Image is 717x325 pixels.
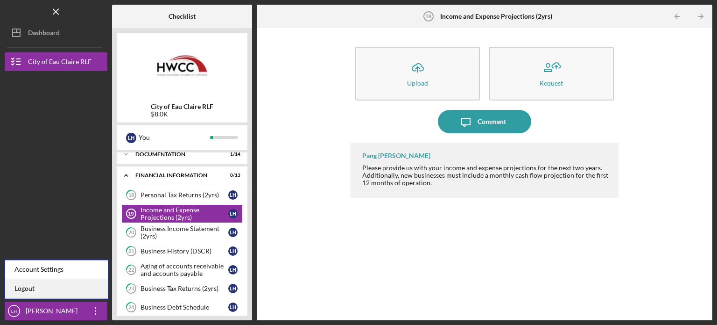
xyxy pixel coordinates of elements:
tspan: 20 [128,230,134,236]
button: Comment [438,110,531,133]
div: 1 / 14 [224,152,240,157]
div: Aging of accounts receivable and accounts payable [141,262,228,277]
a: Logout [5,279,108,298]
div: Financial Information [135,173,217,178]
div: Upload [407,79,428,87]
div: Business History (DSCR) [141,247,228,255]
div: Request [540,79,563,87]
text: LH [11,309,17,314]
div: L H [228,265,238,274]
a: 21Business History (DSCR)LH [121,242,243,260]
tspan: 19 [425,14,431,19]
div: L H [228,284,238,293]
tspan: 24 [128,304,134,311]
div: L H [228,303,238,312]
div: Dashboard [28,23,60,44]
a: 22Aging of accounts receivable and accounts payableLH [121,260,243,279]
a: 23Business Tax Returns (2yrs)LH [121,279,243,298]
b: Checklist [169,13,196,20]
img: Product logo [117,37,247,94]
a: 24Business Debt ScheduleLH [121,298,243,317]
button: City of Eau Claire RLF [5,52,107,71]
tspan: 22 [128,267,134,273]
div: Pang [PERSON_NAME] [362,152,430,159]
tspan: 21 [128,248,134,254]
div: Comment [478,110,506,133]
tspan: 23 [128,286,134,292]
div: L H [228,190,238,200]
div: Business Debt Schedule [141,303,228,311]
div: Business Income Statement (2yrs) [141,225,228,240]
tspan: 18 [128,192,134,198]
a: 18Personal Tax Returns (2yrs)LH [121,186,243,204]
div: L H [228,209,238,218]
div: $8.0K [151,110,213,118]
div: Account Settings [5,260,108,279]
div: Documentation [135,152,217,157]
div: 0 / 13 [224,173,240,178]
button: Dashboard [5,23,107,42]
div: L H [228,246,238,256]
button: LH[PERSON_NAME] Fa Her [5,302,107,320]
a: 19Income and Expense Projections (2yrs)LH [121,204,243,223]
div: City of Eau Claire RLF [28,52,91,73]
div: L H [126,133,136,143]
a: 20Business Income Statement (2yrs)LH [121,223,243,242]
tspan: 19 [128,211,134,217]
b: Income and Expense Projections (2yrs) [440,13,552,20]
div: Personal Tax Returns (2yrs) [141,191,228,199]
div: You [139,130,210,145]
b: City of Eau Claire RLF [151,103,213,110]
div: L H [228,228,238,237]
button: Upload [355,47,480,101]
div: Business Tax Returns (2yrs) [141,285,228,292]
button: Request [489,47,614,101]
div: Income and Expense Projections (2yrs) [141,206,228,221]
div: Please provide us with your income and expense projections for the next two years. Additionally, ... [362,164,609,187]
